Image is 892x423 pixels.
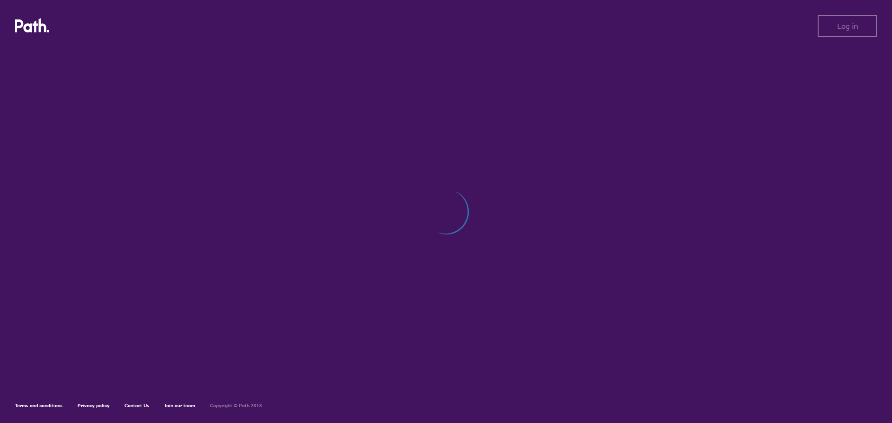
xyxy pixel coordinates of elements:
[818,15,877,37] button: Log in
[837,22,858,30] span: Log in
[210,403,262,409] h6: Copyright © Path 2018
[78,403,110,409] a: Privacy policy
[125,403,149,409] a: Contact Us
[164,403,195,409] a: Join our team
[15,403,63,409] a: Terms and conditions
